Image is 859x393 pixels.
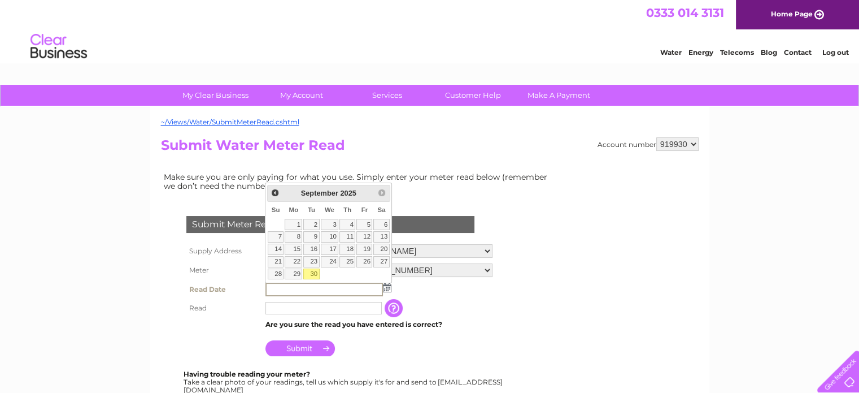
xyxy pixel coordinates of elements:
th: Meter [184,261,263,280]
a: 29 [285,269,302,280]
a: Services [341,85,434,106]
a: 21 [268,256,284,267]
a: 5 [356,219,372,230]
span: Prev [271,188,280,197]
a: Blog [761,48,777,57]
a: 26 [356,256,372,267]
a: 18 [339,244,355,255]
a: 14 [268,244,284,255]
a: 4 [339,219,355,230]
th: Supply Address [184,241,263,261]
a: 17 [321,244,339,255]
th: Read [184,299,263,317]
input: Information [385,299,405,317]
th: Read Date [184,280,263,299]
a: 10 [321,231,339,243]
a: Contact [784,48,812,57]
h2: Submit Water Meter Read [161,137,699,159]
a: 27 [373,256,389,267]
a: 20 [373,244,389,255]
a: Energy [688,48,713,57]
span: September [301,189,338,197]
a: 12 [356,231,372,243]
span: Monday [289,206,299,213]
a: 24 [321,256,339,267]
a: 16 [303,244,319,255]
a: Telecoms [720,48,754,57]
a: My Account [255,85,348,106]
span: 2025 [340,189,356,197]
a: My Clear Business [169,85,262,106]
div: Account number [598,137,699,151]
td: Are you sure the read you have entered is correct? [263,317,495,332]
a: 0333 014 3131 [646,6,724,20]
a: Water [660,48,682,57]
a: 6 [373,219,389,230]
a: ~/Views/Water/SubmitMeterRead.cshtml [161,118,299,126]
a: 19 [356,244,372,255]
a: 30 [303,269,319,280]
a: Make A Payment [512,85,605,106]
a: 15 [285,244,302,255]
a: 23 [303,256,319,267]
a: 8 [285,231,302,243]
img: ... [383,283,391,292]
span: Saturday [377,206,385,213]
a: 2 [303,219,319,230]
img: logo.png [30,29,88,64]
span: Tuesday [308,206,315,213]
a: 7 [268,231,284,243]
input: Submit [265,340,335,356]
td: Make sure you are only paying for what you use. Simply enter your meter read below (remember we d... [161,170,556,193]
a: 9 [303,231,319,243]
span: Thursday [343,206,351,213]
a: 25 [339,256,355,267]
span: Wednesday [325,206,334,213]
span: Sunday [272,206,280,213]
a: 22 [285,256,302,267]
span: Friday [361,206,368,213]
div: Clear Business is a trading name of Verastar Limited (registered in [GEOGRAPHIC_DATA] No. 3667643... [163,6,697,55]
a: 1 [285,219,302,230]
a: Customer Help [426,85,520,106]
a: 28 [268,269,284,280]
a: 13 [373,231,389,243]
a: Prev [269,187,282,200]
b: Having trouble reading your meter? [184,370,310,378]
a: 11 [339,231,355,243]
div: Submit Meter Read [186,216,474,233]
a: Log out [822,48,848,57]
a: 3 [321,219,339,230]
